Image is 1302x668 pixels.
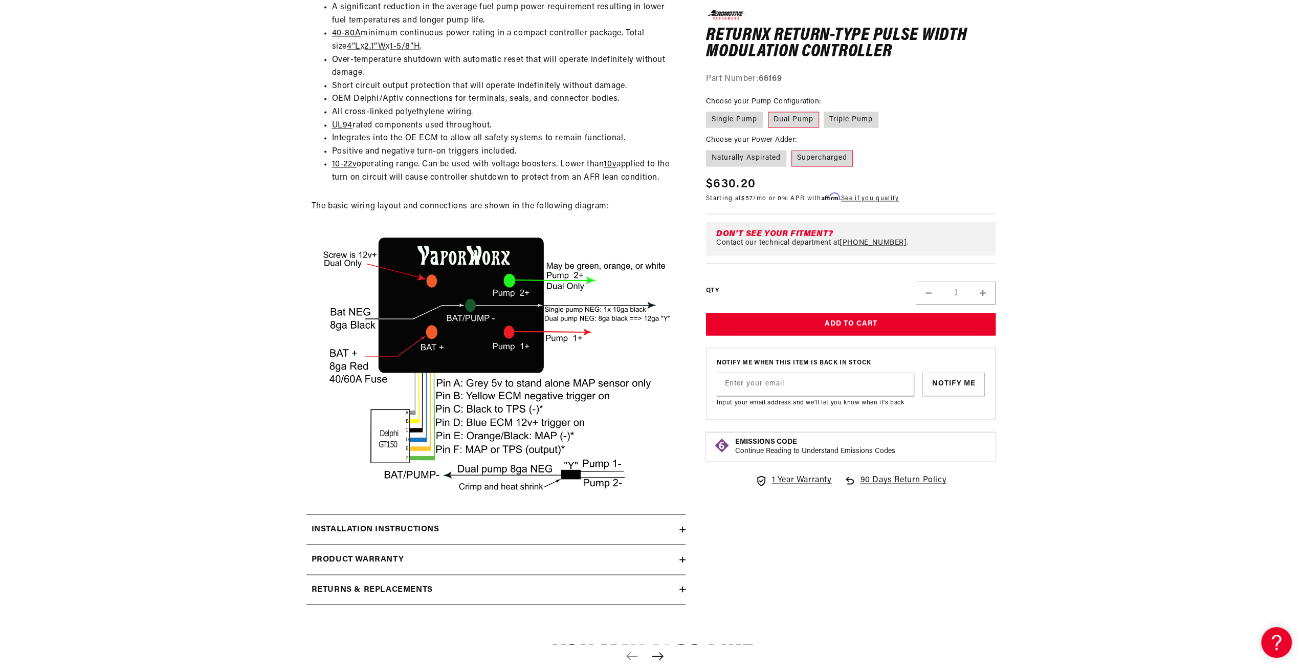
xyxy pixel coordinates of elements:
[312,523,439,536] h2: Installation Instructions
[759,75,782,83] strong: 66169
[332,145,680,159] li: Positive and negative turn-on triggers included.
[312,553,404,566] h2: Product warranty
[844,474,946,498] a: 90 Days Return Policy
[332,29,361,37] u: 40-80A
[706,28,996,60] h1: ReturnX Return-Type Pulse Width Modulation Controller
[717,359,985,369] span: Notify me when this item is back in stock
[332,93,680,106] li: OEM Delphi/Aptiv connections for terminals, seals, and connector bodies.
[922,373,985,396] button: Notify Me
[604,160,616,168] u: 10v
[706,313,996,336] button: Add to Cart
[716,240,909,248] p: Contact our technical department at .
[390,42,420,51] u: 1-5/8”H
[706,287,719,296] label: QTY
[717,400,904,406] span: Input your email address and we'll let you know when it's back
[706,150,786,167] label: Naturally Aspirated
[306,514,686,544] summary: Installation Instructions
[755,474,831,487] a: 1 Year Warranty
[860,474,946,498] span: 90 Days Return Policy
[312,200,680,213] p: The basic wiring layout and connections are shown in the following diagram:
[735,447,895,456] p: Continue Reading to Understand Emissions Codes
[364,42,386,51] u: 2.1”W
[741,196,753,202] span: $57
[841,196,899,202] a: See if you qualify - Learn more about Affirm Financing (opens in modal)
[332,160,357,168] u: 10-22v
[706,97,822,107] legend: Choose your Pump Configuration:
[706,135,798,146] legend: Choose your Power Adder:
[332,106,680,119] li: All cross-linked polyethylene wiring.
[706,176,756,194] span: $630.20
[621,644,644,667] button: Previous slide
[332,27,680,53] li: minimum continuous power rating in a compact controller package. Total size x x .
[281,643,1022,667] h2: You may also like
[840,240,907,247] a: [PHONE_NUMBER]
[332,80,680,93] li: Short circuit output protection that will operate indefinitely without damage.
[716,230,990,239] div: Don't See Your Fitment?
[706,112,763,128] label: Single Pump
[706,194,899,204] p: Starting at /mo or 0% APR with .
[312,583,433,596] h2: Returns & replacements
[306,545,686,574] summary: Product warranty
[714,438,730,454] img: Emissions code
[735,438,797,446] strong: Emissions Code
[735,438,895,456] button: Emissions CodeContinue Reading to Understand Emissions Codes
[306,575,686,605] summary: Returns & replacements
[347,42,361,51] u: 4”L
[717,373,914,396] input: Enter your email
[771,474,831,487] span: 1 Year Warranty
[332,132,680,145] li: Integrates into the OE ECM to allow all safety systems to remain functional.
[647,644,669,667] button: Next slide
[768,112,819,128] label: Dual Pump
[332,158,680,184] li: operating range. Can be used with voltage boosters. Lower than applied to the turn on circuit wil...
[822,193,840,201] span: Affirm
[791,150,853,167] label: Supercharged
[706,73,996,87] div: Part Number:
[332,121,352,130] u: UL94
[332,54,680,80] li: Over-temperature shutdown with automatic reset that will operate indefinitely without damage.
[824,112,878,128] label: Triple Pump
[332,1,680,27] li: A significant reduction in the average fuel pump power requirement resulting in lower fuel temper...
[332,119,680,133] li: rated components used throughout.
